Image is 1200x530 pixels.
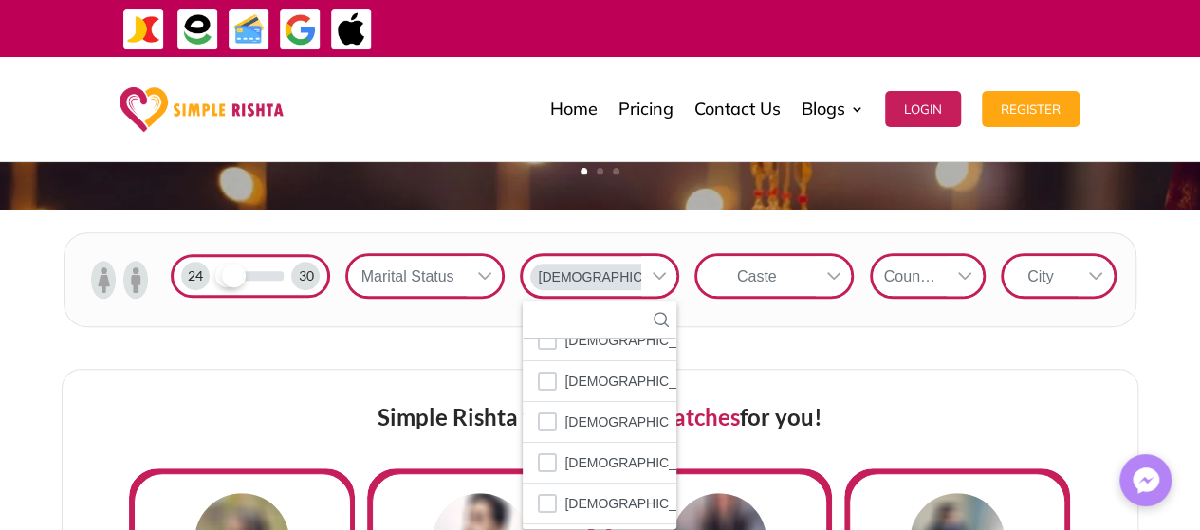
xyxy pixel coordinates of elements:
img: GooglePay-icon [279,9,322,51]
button: Login [885,91,961,127]
div: Caste [697,256,815,296]
li: Jew [523,402,676,443]
div: City [1004,256,1078,296]
div: 24 [181,262,210,290]
img: EasyPaisa-icon [176,9,219,51]
a: Register [982,62,1080,156]
li: Muslim [523,443,676,484]
a: Blogs [802,62,864,156]
div: Marital Status [348,256,466,296]
span: [DEMOGRAPHIC_DATA] [564,450,713,475]
span: Simple Rishta found for you! [378,403,822,430]
a: Login [885,62,961,156]
span: [DEMOGRAPHIC_DATA] [538,267,687,286]
a: Home [550,62,598,156]
img: ApplePay-icon [330,9,373,51]
a: 3 [613,168,619,174]
img: Credit Cards [228,9,270,51]
div: Country [873,256,947,296]
span: [DEMOGRAPHIC_DATA] [564,369,713,393]
li: Hindu [523,361,676,402]
span: [DEMOGRAPHIC_DATA] [564,410,713,434]
a: 2 [597,168,603,174]
span: [DEMOGRAPHIC_DATA] [564,491,713,516]
li: Christian [523,320,676,361]
button: Register [982,91,1080,127]
span: [DEMOGRAPHIC_DATA] [564,328,713,353]
img: Messenger [1127,462,1165,500]
img: JazzCash-icon [122,9,165,51]
div: 30 [291,262,320,290]
a: Contact Us [694,62,781,156]
li: Sikh [523,484,676,524]
a: Pricing [618,62,674,156]
a: 1 [581,168,587,174]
